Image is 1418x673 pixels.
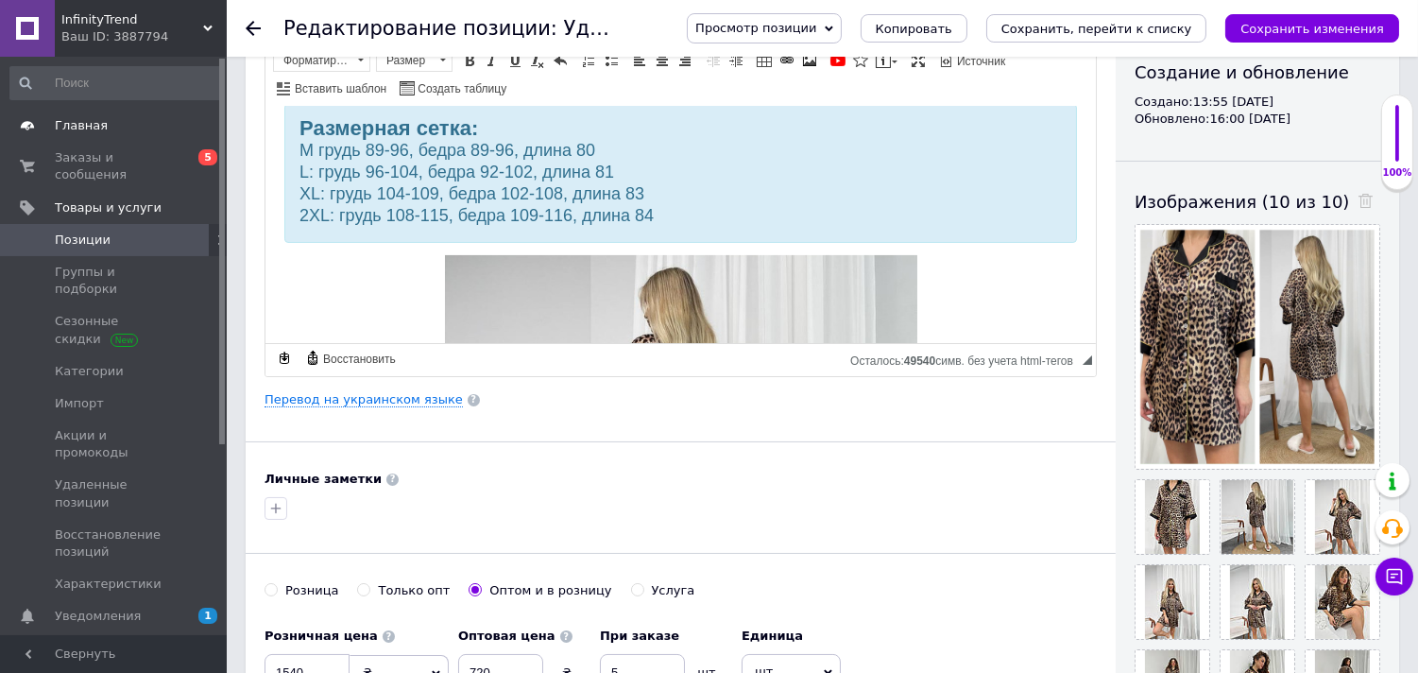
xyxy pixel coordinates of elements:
a: Уменьшить отступ [703,50,724,71]
div: Только опт [378,582,450,599]
a: Развернуть [908,50,929,71]
a: Вставить / удалить маркированный список [601,50,622,71]
a: Полужирный (Ctrl+B) [459,50,480,71]
span: InfinityTrend [61,11,203,28]
button: Копировать [861,14,967,43]
div: Создание и обновление [1135,60,1380,84]
span: Главная [55,117,108,134]
a: Изображение [799,50,820,71]
span: Восстановление позиций [55,526,175,561]
span: Удаленные позиции [55,476,175,510]
span: 1 [198,608,217,624]
span: Просмотр позиции [695,21,816,35]
a: По центру [652,50,673,71]
span: 5 [198,149,217,165]
a: Курсив (Ctrl+I) [482,50,503,71]
div: Подсчет символов [850,350,1083,368]
a: Увеличить отступ [726,50,746,71]
b: Оптовая цена [458,629,555,643]
span: Восстановить [320,352,396,368]
i: Сохранить, перейти к списку [1001,22,1192,36]
a: Сделать резервную копию сейчас [274,348,295,369]
span: Вставить шаблон [292,81,386,97]
a: Вставить сообщение [873,50,900,71]
div: Вернуться назад [246,21,261,36]
a: Источник [936,50,1008,71]
div: 100% [1382,166,1412,180]
span: Перетащите для изменения размера [1083,355,1092,365]
span: Уведомления [55,608,141,625]
a: Создать таблицу [397,78,509,98]
span: Характеристики [55,576,162,593]
a: Подчеркнутый (Ctrl+U) [504,50,525,71]
a: Вставить шаблон [274,78,389,98]
a: Восстановить [302,348,399,369]
span: Создать таблицу [415,81,506,97]
div: Розница [285,582,338,599]
label: Единица [742,628,841,645]
input: Поиск [9,66,223,100]
div: Оптом и в розницу [489,582,611,599]
a: Добавить видео с YouTube [828,50,848,71]
a: Таблица [754,50,775,71]
span: Заказы и сообщения [55,149,175,183]
i: Сохранить изменения [1240,22,1384,36]
span: 49540 [904,354,935,368]
a: Размер [376,49,453,72]
a: Вставить/Редактировать ссылку (Ctrl+L) [777,50,797,71]
span: Товары и услуги [55,199,162,216]
span: Позиции [55,232,111,249]
a: Перевод на украинском языке [265,392,463,407]
button: Сохранить, перейти к списку [986,14,1207,43]
a: Форматирование [273,49,370,72]
span: Импорт [55,395,104,412]
div: Обновлено: 16:00 [DATE] [1135,111,1380,128]
div: Изображения (10 из 10) [1135,190,1380,214]
a: Отменить (Ctrl+Z) [550,50,571,71]
span: Акции и промокоды [55,427,175,461]
div: Услуга [652,582,695,599]
a: По правому краю [675,50,695,71]
label: При заказе [600,628,732,645]
span: Копировать [876,22,952,36]
a: Вставить иконку [850,50,871,71]
b: Розничная цена [265,629,378,643]
button: Сохранить изменения [1225,14,1399,43]
div: Создано: 13:55 [DATE] [1135,94,1380,111]
div: Ваш ID: 3887794 [61,28,227,45]
a: Убрать форматирование [527,50,548,71]
div: 100% Качество заполнения [1381,95,1413,190]
span: Категории [55,363,124,380]
span: Сезонные скидки [55,313,175,347]
button: Чат с покупателем [1375,558,1413,595]
b: Личные заметки [265,472,382,486]
span: Группы и подборки [55,264,175,298]
iframe: Визуальный текстовый редактор, 00BBCED5-D132-4D3A-B37A-6346DE109919 [265,107,1096,343]
span: Размер [377,50,434,71]
span: Форматирование [274,50,351,71]
a: Вставить / удалить нумерованный список [578,50,599,71]
a: По левому краю [629,50,650,71]
span: Источник [954,54,1005,70]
